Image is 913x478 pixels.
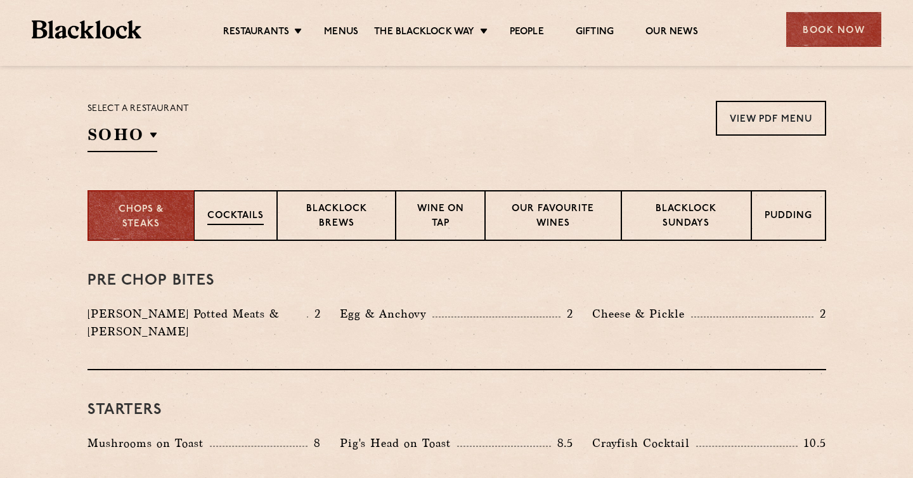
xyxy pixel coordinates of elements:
[324,26,358,40] a: Menus
[87,101,190,117] p: Select a restaurant
[32,20,141,39] img: BL_Textured_Logo-footer-cropped.svg
[223,26,289,40] a: Restaurants
[374,26,474,40] a: The Blacklock Way
[308,306,321,322] p: 2
[498,202,608,232] p: Our favourite wines
[308,435,321,451] p: 8
[87,305,307,340] p: [PERSON_NAME] Potted Meats & [PERSON_NAME]
[576,26,614,40] a: Gifting
[765,209,812,225] p: Pudding
[207,209,264,225] p: Cocktails
[87,434,210,452] p: Mushrooms on Toast
[101,203,181,231] p: Chops & Steaks
[409,202,471,232] p: Wine on Tap
[87,273,826,289] h3: Pre Chop Bites
[798,435,826,451] p: 10.5
[340,434,457,452] p: Pig's Head on Toast
[645,26,698,40] a: Our News
[290,202,383,232] p: Blacklock Brews
[87,402,826,418] h3: Starters
[813,306,826,322] p: 2
[716,101,826,136] a: View PDF Menu
[560,306,573,322] p: 2
[340,305,432,323] p: Egg & Anchovy
[87,124,157,152] h2: SOHO
[551,435,574,451] p: 8.5
[592,305,691,323] p: Cheese & Pickle
[635,202,737,232] p: Blacklock Sundays
[510,26,544,40] a: People
[786,12,881,47] div: Book Now
[592,434,696,452] p: Crayfish Cocktail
